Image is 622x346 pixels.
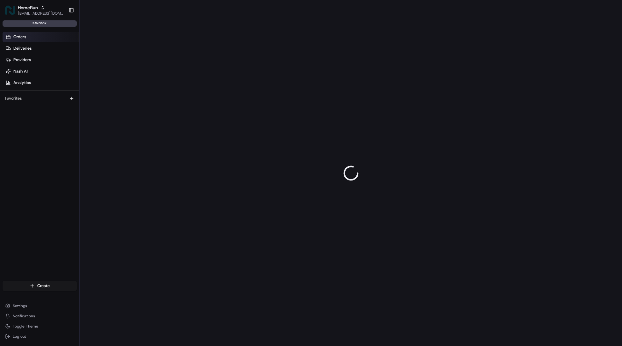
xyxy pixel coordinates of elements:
span: Create [37,283,50,289]
a: Deliveries [3,43,79,53]
span: Notifications [13,314,35,319]
button: Notifications [3,312,77,321]
div: sandbox [3,20,77,27]
div: Favorites [3,93,77,103]
span: Settings [13,303,27,308]
span: Log out [13,334,26,339]
button: Create [3,281,77,291]
span: Toggle Theme [13,324,38,329]
span: Orders [13,34,26,40]
button: Log out [3,332,77,341]
a: Orders [3,32,79,42]
button: HomeRun [18,4,38,11]
span: Analytics [13,80,31,86]
a: Analytics [3,78,79,88]
span: Providers [13,57,31,63]
span: Deliveries [13,46,32,51]
a: Nash AI [3,66,79,76]
a: Providers [3,55,79,65]
button: Toggle Theme [3,322,77,331]
button: Settings [3,301,77,310]
button: HomeRunHomeRun[EMAIL_ADDRESS][DOMAIN_NAME] [3,3,66,18]
button: [EMAIL_ADDRESS][DOMAIN_NAME] [18,11,63,16]
span: Nash AI [13,68,28,74]
img: HomeRun [5,5,15,15]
